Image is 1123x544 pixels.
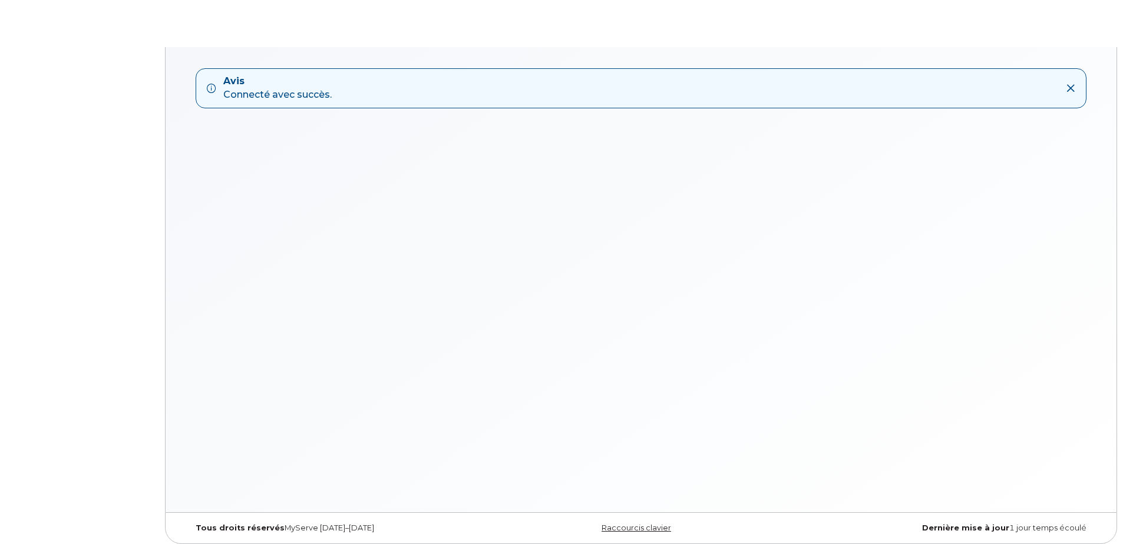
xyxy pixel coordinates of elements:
div: 1 jour temps écoulé [792,523,1095,533]
strong: Avis [223,75,332,88]
strong: Tous droits réservés [196,523,285,532]
div: Connecté avec succès. [223,75,332,102]
strong: Dernière mise à jour [922,523,1009,532]
div: MyServe [DATE]–[DATE] [187,523,490,533]
a: Raccourcis clavier [602,523,671,532]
